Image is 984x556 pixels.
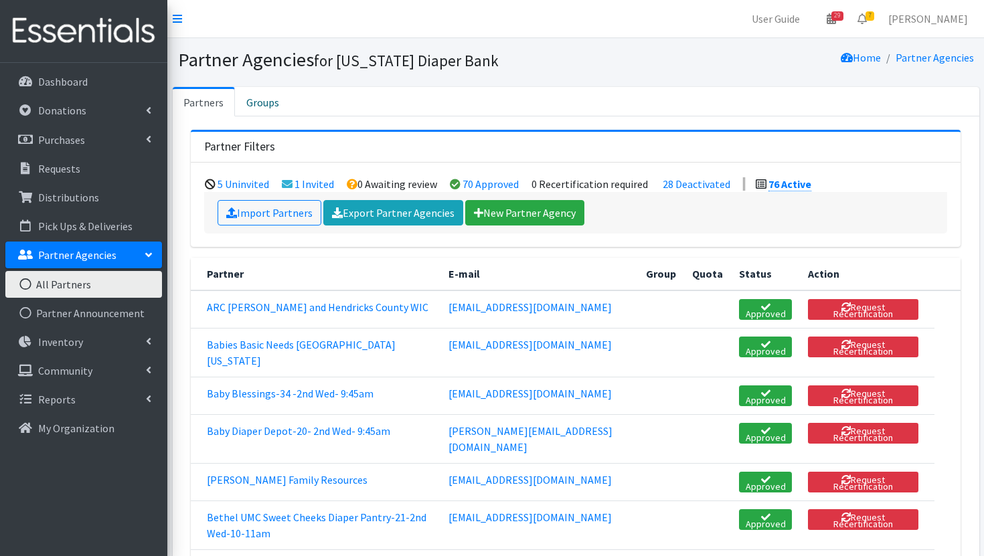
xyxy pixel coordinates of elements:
a: ARC [PERSON_NAME] and Hendricks County WIC [207,300,428,314]
a: Partner Agencies [5,242,162,268]
p: Pick Ups & Deliveries [38,219,133,233]
a: Approved [739,385,792,406]
p: Dashboard [38,75,88,88]
a: [EMAIL_ADDRESS][DOMAIN_NAME] [448,338,612,351]
a: Purchases [5,126,162,153]
a: Approved [739,337,792,357]
th: Status [731,258,800,290]
a: Partner Announcement [5,300,162,327]
a: 70 Approved [463,177,519,191]
a: 1 Invited [295,177,334,191]
a: Export Partner Agencies [323,200,463,225]
a: 29 [816,5,847,32]
a: [PERSON_NAME][EMAIL_ADDRESS][DOMAIN_NAME] [448,424,612,454]
a: My Organization [5,415,162,442]
a: All Partners [5,271,162,298]
li: 0 Awaiting review [347,177,437,191]
p: Inventory [38,335,83,349]
button: Request Recertification [808,472,918,492]
a: Home [841,51,881,64]
p: Community [38,364,92,377]
p: Requests [38,162,80,175]
a: Bethel UMC Sweet Cheeks Diaper Pantry-21-2nd Wed-10-11am [207,511,426,540]
button: Request Recertification [808,337,918,357]
th: E-mail [440,258,638,290]
a: [EMAIL_ADDRESS][DOMAIN_NAME] [448,387,612,400]
a: Baby Blessings-34 -2nd Wed- 9:45am [207,387,374,400]
a: Approved [739,423,792,444]
a: Baby Diaper Depot-20- 2nd Wed- 9:45am [207,424,390,438]
a: Import Partners [218,200,321,225]
li: 0 Recertification required [531,177,648,191]
th: Action [800,258,934,290]
a: Approved [739,472,792,492]
a: 76 Active [768,177,811,191]
button: Request Recertification [808,509,918,530]
a: [EMAIL_ADDRESS][DOMAIN_NAME] [448,511,612,524]
a: Community [5,357,162,384]
a: Requests [5,155,162,182]
a: [PERSON_NAME] [878,5,979,32]
a: 7 [847,5,878,32]
a: Donations [5,97,162,124]
button: Request Recertification [808,423,918,444]
p: Distributions [38,191,99,204]
a: [EMAIL_ADDRESS][DOMAIN_NAME] [448,300,612,314]
button: Request Recertification [808,299,918,320]
a: Approved [739,509,792,530]
a: Approved [739,299,792,320]
a: Reports [5,386,162,413]
th: Partner [191,258,440,290]
p: My Organization [38,422,114,435]
a: Distributions [5,184,162,211]
button: Request Recertification [808,385,918,406]
span: 7 [866,11,874,21]
a: Pick Ups & Deliveries [5,213,162,240]
a: New Partner Agency [465,200,584,225]
p: Reports [38,393,76,406]
p: Partner Agencies [38,248,116,262]
span: 29 [831,11,843,21]
p: Donations [38,104,86,117]
a: Partner Agencies [896,51,974,64]
img: HumanEssentials [5,9,162,54]
p: Purchases [38,133,85,147]
a: Groups [235,87,291,116]
small: for [US_STATE] Diaper Bank [314,51,499,70]
a: [EMAIL_ADDRESS][DOMAIN_NAME] [448,473,612,486]
th: Quota [684,258,731,290]
a: [PERSON_NAME] Family Resources [207,473,367,486]
a: Inventory [5,329,162,355]
a: 5 Uninvited [218,177,269,191]
a: 28 Deactivated [663,177,730,191]
a: Dashboard [5,68,162,95]
a: Partners [173,87,235,116]
a: Babies Basic Needs [GEOGRAPHIC_DATA][US_STATE] [207,338,396,367]
th: Group [638,258,684,290]
h3: Partner Filters [204,140,275,154]
a: User Guide [741,5,811,32]
h1: Partner Agencies [178,48,571,72]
